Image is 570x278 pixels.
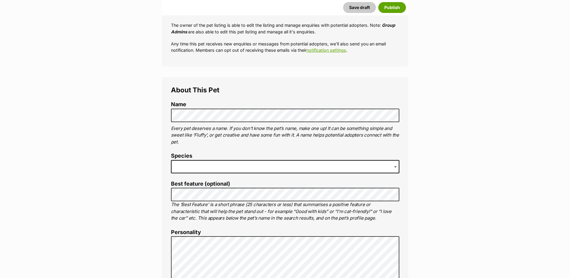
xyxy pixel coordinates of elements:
[171,86,219,94] span: About This Pet
[171,101,399,108] label: Name
[171,125,399,146] p: Every pet deserves a name. If you don’t know the pet’s name, make one up! It can be something sim...
[171,22,399,35] p: The owner of the pet listing is able to edit the listing and manage enquiries with potential adop...
[171,229,399,236] label: Personality
[171,41,399,54] p: Any time this pet receives new enquiries or messages from potential adopters, we'll also send you...
[343,2,376,13] button: Save draft
[171,153,399,159] label: Species
[171,201,399,222] p: The ‘Best Feature’ is a short phrase (25 characters or less) that summarises a positive feature o...
[306,48,346,53] a: notification settings
[171,181,399,187] label: Best feature (optional)
[171,23,395,34] em: Group Admins
[378,2,406,13] button: Publish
